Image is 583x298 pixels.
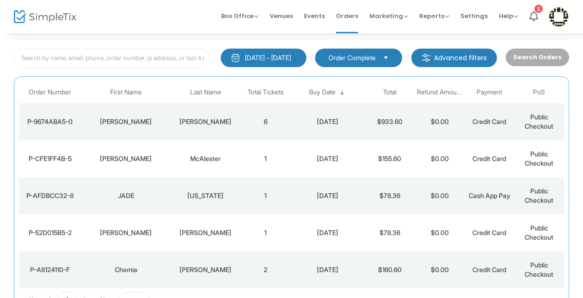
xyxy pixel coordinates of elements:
td: $155.60 [365,140,415,177]
span: PoS [533,88,545,96]
span: Venues [270,4,293,28]
div: [DATE] - [DATE] [245,53,291,62]
m-button: Advanced filters [411,49,497,67]
span: Last Name [190,88,221,96]
td: $78.36 [365,214,415,251]
span: Settings [460,4,488,28]
span: Public Checkout [525,113,553,130]
button: [DATE] - [DATE] [221,49,306,67]
div: WASHINGTON [173,191,238,200]
div: P-A8124110-F [21,265,79,274]
span: Public Checkout [525,187,553,204]
div: Clayton [173,265,238,274]
span: Public Checkout [525,261,553,278]
td: 1 [241,214,291,251]
span: Cash App Pay [469,192,510,199]
td: 2 [241,251,291,288]
span: Credit Card [472,155,506,162]
span: Help [499,12,518,20]
img: filter [422,53,431,62]
div: 10/12/2025 [292,265,362,274]
td: $0.00 [415,214,465,251]
span: Public Checkout [525,224,553,241]
span: Orders [336,4,358,28]
div: Data table [19,81,564,288]
input: Search by name, email, phone, order number, ip address, or last 4 digits of card [14,49,211,68]
td: $933.60 [365,103,415,140]
td: $0.00 [415,103,465,140]
span: Credit Card [472,118,506,125]
span: Events [304,4,325,28]
th: Total Tickets [241,81,291,103]
td: 1 [241,140,291,177]
span: Payment [477,88,502,96]
div: Celena [83,117,168,126]
button: Select [379,53,392,63]
th: Refund Amount [415,81,465,103]
span: Buy Date [309,88,335,96]
div: 1 [534,5,543,13]
span: Sortable [339,89,346,96]
div: 10/12/2025 [292,154,362,163]
span: Order Complete [329,53,376,62]
div: Woods [173,117,238,126]
span: First Name [110,88,142,96]
td: 6 [241,103,291,140]
div: Johnny [83,228,168,237]
div: Candace [83,154,168,163]
div: JADE [83,191,168,200]
div: P-52D015B5-2 [21,228,79,237]
span: Order Number [29,88,71,96]
td: $0.00 [415,140,465,177]
span: Marketing [369,12,408,20]
span: Public Checkout [525,150,553,167]
div: 10/12/2025 [292,191,362,200]
div: 10/12/2025 [292,117,362,126]
span: Reports [419,12,449,20]
td: $0.00 [415,177,465,214]
div: P-AFDBCC32-8 [21,191,79,200]
div: P-9674ABA5-0 [21,117,79,126]
div: Turner [173,228,238,237]
td: 1 [241,177,291,214]
td: $160.60 [365,251,415,288]
div: Chemia [83,265,168,274]
div: McAlester [173,154,238,163]
span: Credit Card [472,266,506,273]
img: monthly [231,53,240,62]
td: $0.00 [415,251,465,288]
span: Box Office [221,12,259,20]
div: P-CFE1FF4B-5 [21,154,79,163]
div: 10/12/2025 [292,228,362,237]
span: Credit Card [472,229,506,236]
td: $78.36 [365,177,415,214]
th: Total [365,81,415,103]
